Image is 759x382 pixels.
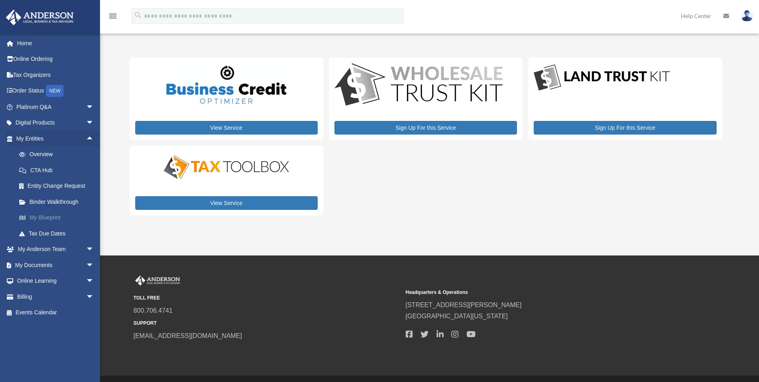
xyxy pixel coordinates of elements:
[406,313,508,320] a: [GEOGRAPHIC_DATA][US_STATE]
[6,289,106,305] a: Billingarrow_drop_down
[6,35,106,51] a: Home
[108,14,118,21] a: menu
[6,83,106,99] a: Order StatusNEW
[334,121,517,135] a: Sign Up For this Service
[534,121,716,135] a: Sign Up For this Service
[134,307,173,314] a: 800.706.4741
[86,115,102,131] span: arrow_drop_down
[134,11,142,20] i: search
[86,257,102,273] span: arrow_drop_down
[6,131,106,147] a: My Entitiesarrow_drop_up
[741,10,753,22] img: User Pic
[11,210,106,226] a: My Blueprint
[6,115,102,131] a: Digital Productsarrow_drop_down
[6,67,106,83] a: Tax Organizers
[86,273,102,290] span: arrow_drop_down
[86,289,102,305] span: arrow_drop_down
[134,294,400,302] small: TOLL FREE
[11,147,106,163] a: Overview
[6,257,106,273] a: My Documentsarrow_drop_down
[6,305,106,321] a: Events Calendar
[6,51,106,67] a: Online Ordering
[11,225,106,241] a: Tax Due Dates
[86,241,102,258] span: arrow_drop_down
[6,273,106,289] a: Online Learningarrow_drop_down
[134,332,242,339] a: [EMAIL_ADDRESS][DOMAIN_NAME]
[134,275,182,286] img: Anderson Advisors Platinum Portal
[334,63,503,108] img: WS-Trust-Kit-lgo-1.jpg
[534,63,670,92] img: LandTrust_lgo-1.jpg
[6,241,106,257] a: My Anderson Teamarrow_drop_down
[86,99,102,115] span: arrow_drop_down
[108,11,118,21] i: menu
[6,99,106,115] a: Platinum Q&Aarrow_drop_down
[11,178,106,194] a: Entity Change Request
[11,194,106,210] a: Binder Walkthrough
[86,131,102,147] span: arrow_drop_up
[406,288,672,297] small: Headquarters & Operations
[11,162,106,178] a: CTA Hub
[134,319,400,328] small: SUPPORT
[135,196,318,210] a: View Service
[406,302,522,308] a: [STREET_ADDRESS][PERSON_NAME]
[4,10,76,25] img: Anderson Advisors Platinum Portal
[46,85,64,97] div: NEW
[135,121,318,135] a: View Service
